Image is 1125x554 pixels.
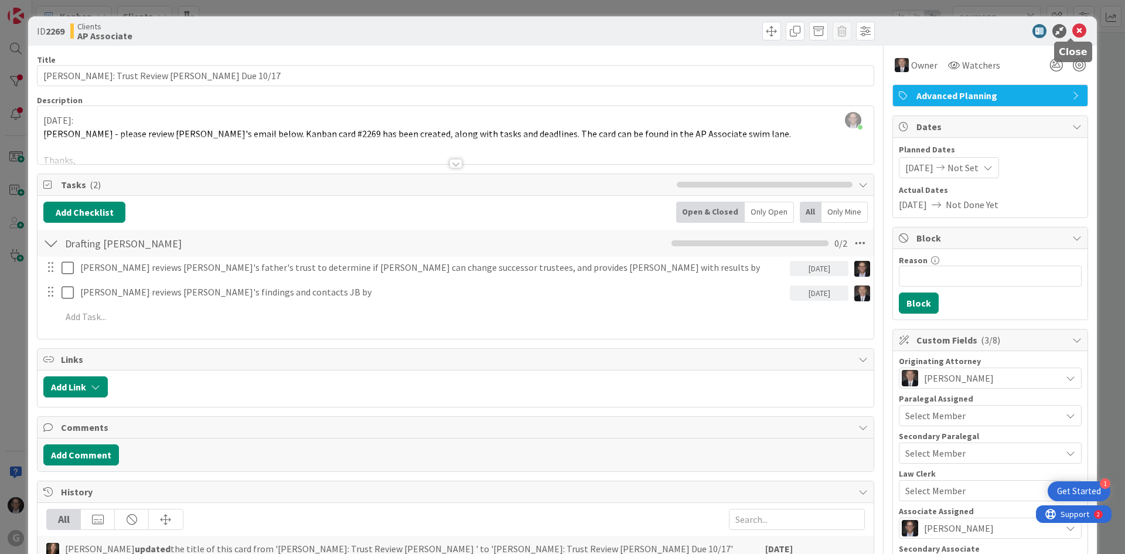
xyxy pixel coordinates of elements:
[916,120,1066,134] span: Dates
[790,261,848,276] div: [DATE]
[800,202,821,223] div: All
[916,333,1066,347] span: Custom Fields
[61,5,64,14] div: 2
[43,376,108,397] button: Add Link
[47,509,81,529] div: All
[729,509,865,530] input: Search...
[899,198,927,212] span: [DATE]
[43,114,868,127] p: [DATE]:
[899,255,928,266] label: Reason
[899,357,1082,365] div: Originating Attorney
[37,24,64,38] span: ID
[1057,485,1101,497] div: Get Started
[899,470,1082,478] div: Law Clerk
[899,507,1082,515] div: Associate Assigned
[905,161,933,175] span: [DATE]
[80,261,785,274] p: [PERSON_NAME] reviews [PERSON_NAME]'s father's trust to determine if [PERSON_NAME] can change suc...
[90,179,101,191] span: ( 2 )
[899,293,939,314] button: Block
[61,233,325,254] input: Add Checklist...
[790,286,848,301] div: [DATE]
[1059,46,1087,57] h5: Close
[80,286,785,299] p: [PERSON_NAME] reviews [PERSON_NAME]'s findings and contacts JB by
[1048,481,1110,501] div: Open Get Started checklist, remaining modules: 1
[61,352,853,366] span: Links
[43,128,791,140] span: [PERSON_NAME] - please review [PERSON_NAME]'s email below. Kanban card #2269 has been created, al...
[1100,478,1110,489] div: 1
[61,420,853,434] span: Comments
[845,112,861,128] img: pCtiUecoMaor5FdWssMd58zeQM0RUorB.jpg
[905,409,966,423] span: Select Member
[37,95,83,106] span: Description
[916,231,1066,245] span: Block
[946,198,998,212] span: Not Done Yet
[899,545,1082,553] div: Secondary Associate
[854,261,870,277] img: JT
[61,178,671,192] span: Tasks
[962,58,1000,72] span: Watchers
[745,202,794,223] div: Only Open
[46,25,64,37] b: 2269
[981,334,1000,346] span: ( 3/8 )
[899,144,1082,156] span: Planned Dates
[924,371,994,385] span: [PERSON_NAME]
[854,286,870,301] img: BG
[43,444,119,465] button: Add Comment
[895,58,909,72] img: BG
[37,55,56,65] label: Title
[676,202,745,223] div: Open & Closed
[905,446,966,460] span: Select Member
[43,202,125,223] button: Add Checklist
[37,65,874,86] input: type card name here...
[899,395,1082,403] div: Paralegal Assigned
[905,484,966,498] span: Select Member
[834,236,847,250] span: 0 / 2
[924,521,994,535] span: [PERSON_NAME]
[947,161,979,175] span: Not Set
[902,370,918,386] img: BG
[25,2,53,16] span: Support
[61,485,853,499] span: History
[77,31,132,40] b: AP Associate
[916,89,1066,103] span: Advanced Planning
[911,58,937,72] span: Owner
[899,432,1082,440] div: Secondary Paralegal
[821,202,868,223] div: Only Mine
[902,520,918,536] img: JT
[77,22,132,31] span: Clients
[899,184,1082,196] span: Actual Dates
